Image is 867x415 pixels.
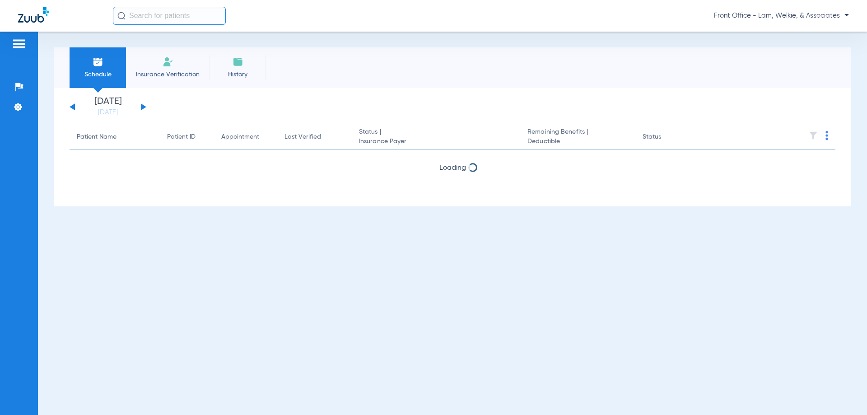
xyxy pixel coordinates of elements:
[77,132,153,142] div: Patient Name
[352,125,520,150] th: Status |
[714,11,849,20] span: Front Office - Lam, Welkie, & Associates
[216,70,259,79] span: History
[635,125,696,150] th: Status
[439,164,466,172] span: Loading
[93,56,103,67] img: Schedule
[18,7,49,23] img: Zuub Logo
[284,132,321,142] div: Last Verified
[359,137,513,146] span: Insurance Payer
[133,70,203,79] span: Insurance Verification
[117,12,126,20] img: Search Icon
[167,132,207,142] div: Patient ID
[76,70,119,79] span: Schedule
[12,38,26,49] img: hamburger-icon
[163,56,173,67] img: Manual Insurance Verification
[284,132,345,142] div: Last Verified
[527,137,628,146] span: Deductible
[520,125,635,150] th: Remaining Benefits |
[233,56,243,67] img: History
[81,108,135,117] a: [DATE]
[825,131,828,140] img: group-dot-blue.svg
[809,131,818,140] img: filter.svg
[113,7,226,25] input: Search for patients
[167,132,196,142] div: Patient ID
[77,132,117,142] div: Patient Name
[221,132,259,142] div: Appointment
[81,97,135,117] li: [DATE]
[221,132,270,142] div: Appointment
